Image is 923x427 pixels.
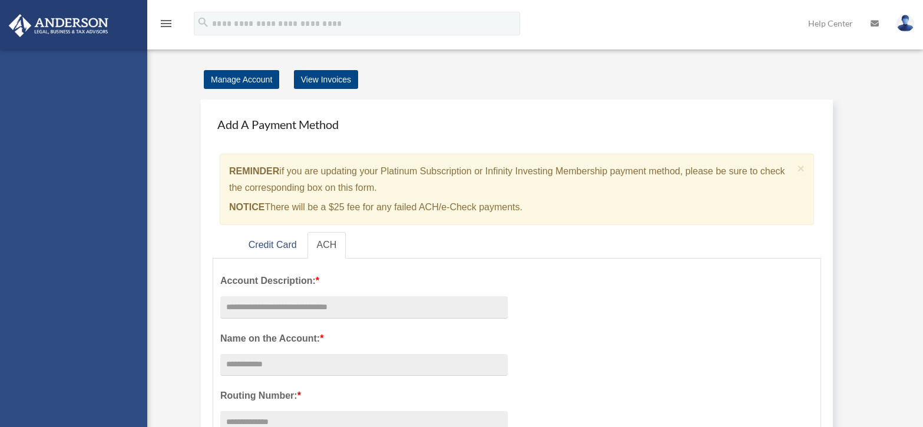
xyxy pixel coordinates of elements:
h4: Add A Payment Method [213,111,821,137]
span: × [798,161,805,175]
i: search [197,16,210,29]
a: ACH [307,232,346,259]
i: menu [159,16,173,31]
a: Manage Account [204,70,279,89]
label: Name on the Account: [220,330,508,347]
strong: REMINDER [229,166,279,176]
label: Routing Number: [220,388,508,404]
img: User Pic [896,15,914,32]
p: There will be a $25 fee for any failed ACH/e-Check payments. [229,199,793,216]
a: View Invoices [294,70,358,89]
a: Credit Card [239,232,306,259]
strong: NOTICE [229,202,264,212]
img: Anderson Advisors Platinum Portal [5,14,112,37]
div: if you are updating your Platinum Subscription or Infinity Investing Membership payment method, p... [220,154,814,225]
label: Account Description: [220,273,508,289]
a: menu [159,21,173,31]
button: Close [798,162,805,174]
